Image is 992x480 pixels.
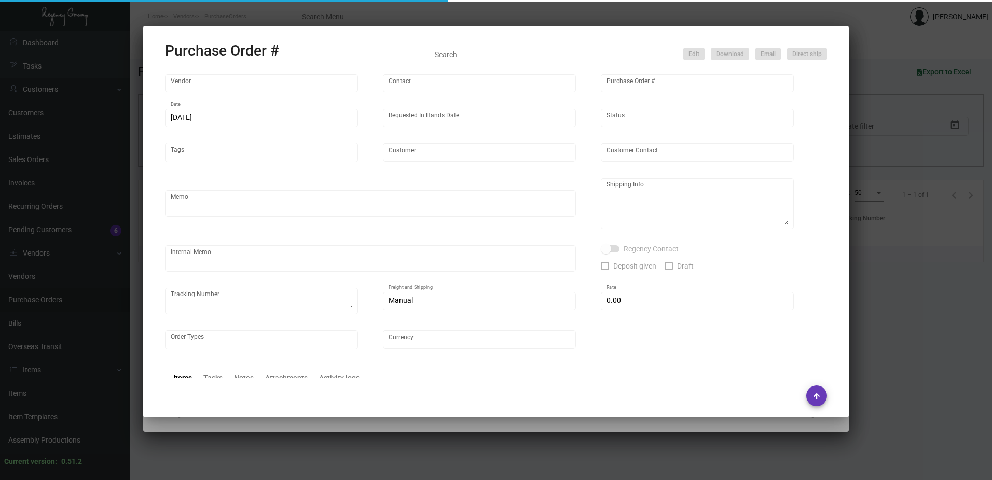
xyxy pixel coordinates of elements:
span: Direct ship [792,50,822,59]
span: Deposit given [613,260,656,272]
span: Draft [677,260,694,272]
button: Edit [683,48,705,60]
div: Items [173,372,192,383]
h2: Purchase Order # [165,42,279,60]
div: 0.51.2 [61,456,82,467]
span: Download [716,50,744,59]
div: Tasks [203,372,223,383]
span: Manual [389,296,413,304]
span: Edit [688,50,699,59]
span: Email [761,50,776,59]
button: Direct ship [787,48,827,60]
button: Download [711,48,749,60]
span: Regency Contact [624,243,679,255]
button: Email [755,48,781,60]
div: Attachments [265,372,308,383]
div: Current version: [4,456,57,467]
div: Notes [234,372,254,383]
div: Activity logs [319,372,360,383]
